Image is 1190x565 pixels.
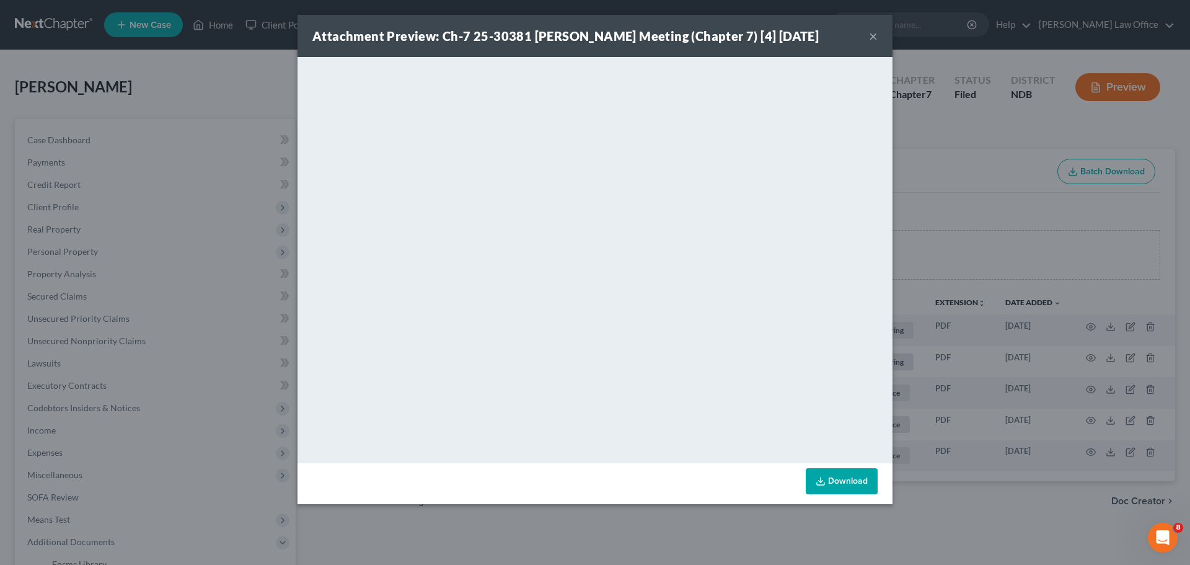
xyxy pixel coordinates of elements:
strong: Attachment Preview: Ch-7 25-30381 [PERSON_NAME] Meeting (Chapter 7) [4] [DATE] [312,29,819,43]
span: 8 [1173,523,1183,533]
iframe: Intercom live chat [1148,523,1178,553]
button: × [869,29,878,43]
a: Download [806,468,878,494]
iframe: <object ng-attr-data='[URL][DOMAIN_NAME]' type='application/pdf' width='100%' height='650px'></ob... [297,57,892,460]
